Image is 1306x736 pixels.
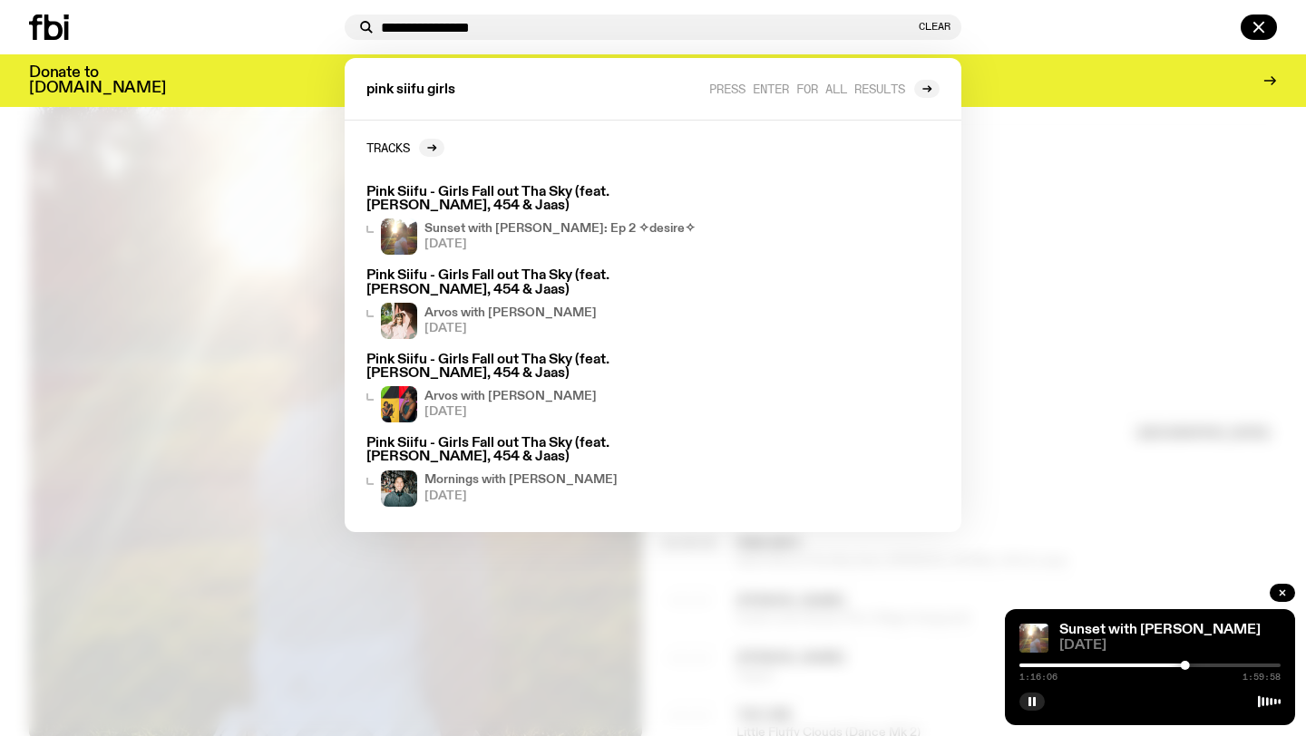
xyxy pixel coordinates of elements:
span: [DATE] [424,238,696,250]
span: [DATE] [424,490,618,502]
span: 1:59:58 [1243,673,1281,682]
button: Clear [919,22,950,32]
h3: Pink Siifu - Girls Fall out Tha Sky (feat. [PERSON_NAME], 454 & Jaas) [366,353,700,381]
a: Press enter for all results [709,80,940,98]
span: pink siifu girls [366,83,455,97]
a: Pink Siifu - Girls Fall out Tha Sky (feat. [PERSON_NAME], 454 & Jaas)Maleeka stands outside on a ... [359,262,707,345]
h2: Tracks [366,140,410,154]
a: Pink Siifu - Girls Fall out Tha Sky (feat. [PERSON_NAME], 454 & Jaas)Sunset with [PERSON_NAME]: E... [359,179,707,262]
h4: Sunset with [PERSON_NAME]: Ep 2 ✧desire✧ [424,223,696,235]
span: 1:16:06 [1019,673,1057,682]
img: An edited picture of Maleeka looking up at a background of four flags, standing next to another p... [381,386,417,422]
img: Radio presenter Ben Hansen sits in front of a wall of photos and an fbi radio sign. Film photo. B... [381,470,417,507]
h3: Donate to [DOMAIN_NAME] [29,65,166,96]
a: Pink Siifu - Girls Fall out Tha Sky (feat. [PERSON_NAME], 454 & Jaas)Radio presenter Ben Hansen s... [359,430,707,513]
a: Tracks [366,139,444,157]
a: Pink Siifu - Girls Fall out Tha Sky (feat. [PERSON_NAME], 454 & Jaas)An edited picture of Maleeka... [359,346,707,430]
span: Press enter for all results [709,82,905,95]
h3: Pink Siifu - Girls Fall out Tha Sky (feat. [PERSON_NAME], 454 & Jaas) [366,186,700,213]
span: [DATE] [1059,639,1281,653]
h4: Arvos with [PERSON_NAME] [424,307,597,319]
h3: Pink Siifu - Girls Fall out Tha Sky (feat. [PERSON_NAME], 454 & Jaas) [366,437,700,464]
img: Maleeka stands outside on a balcony. She is looking at the camera with a serious expression, and ... [381,303,417,339]
span: [DATE] [424,406,597,418]
h4: Mornings with [PERSON_NAME] [424,474,618,486]
h4: Arvos with [PERSON_NAME] [424,391,597,402]
a: Sunset with [PERSON_NAME] [1059,623,1261,637]
h3: Pink Siifu - Girls Fall out Tha Sky (feat. [PERSON_NAME], 454 & Jaas) [366,269,700,296]
span: [DATE] [424,323,597,334]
